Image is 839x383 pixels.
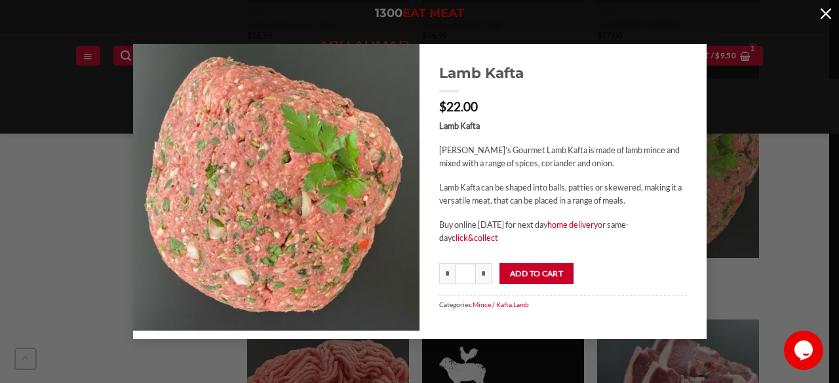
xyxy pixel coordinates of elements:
[133,44,420,331] img: Lamb Kafta
[784,331,826,370] iframe: chat widget
[439,143,687,170] p: [PERSON_NAME]’s Gourmet Lamb Kafta is made of lamb mince and mixed with a range of spices, corian...
[473,301,512,308] a: Mince / Kafta
[439,99,478,114] bdi: 22.00
[499,263,574,284] button: Add to cart
[439,181,687,208] p: Lamb Kafta can be shaped into balls, patties or skewered, making it a versatile meat, that can be...
[439,218,687,245] p: Buy online [DATE] for next day or same-day
[476,263,492,284] input: Increase quantity of Lamb Kafta
[439,99,446,114] span: $
[513,301,529,308] a: Lamb
[439,295,687,313] span: Categories: ,
[452,232,498,243] a: click&collect
[439,263,455,284] input: Reduce quantity of Lamb Kafta
[439,64,687,82] a: Lamb Kafta
[547,219,598,230] a: home delivery
[439,120,480,131] strong: Lamb Kafta
[455,263,476,284] input: Product quantity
